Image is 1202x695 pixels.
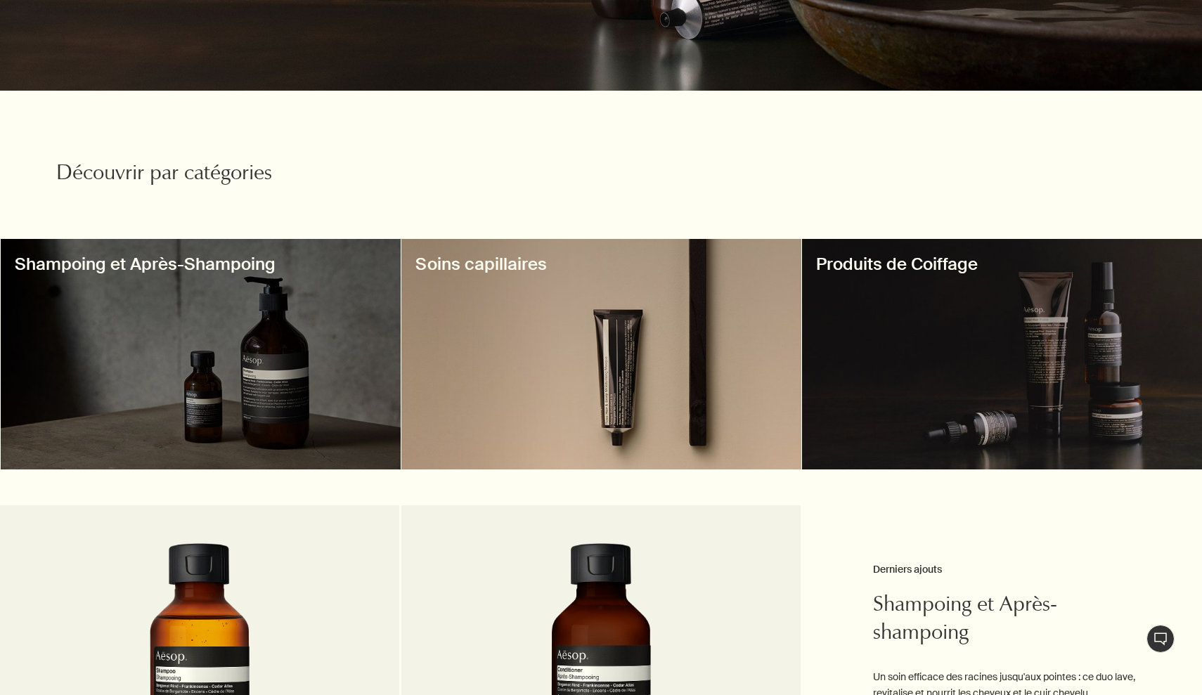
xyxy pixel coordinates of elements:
[15,253,387,275] h3: Shampoing et Après-Shampoing
[1,239,401,470] a: Aesop bottles of shampoo and conditionerShampoing et Après-Shampoing
[415,253,787,275] h3: Soins capillaires
[56,161,420,189] h2: Découvrir par catégories
[873,561,1146,578] h3: Derniers ajouts
[802,239,1202,470] a: Aesop grooming products placed on a dark wooden surfaceProduits de Coiffage
[1146,625,1175,653] button: Chat en direct
[401,239,801,470] a: Aesop product in tube arranged alongside a dark wooden object on a pink textured surface.Soins ca...
[816,253,1188,275] h3: Produits de Coiffage
[873,592,1146,649] h2: Shampoing et Après-shampoing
